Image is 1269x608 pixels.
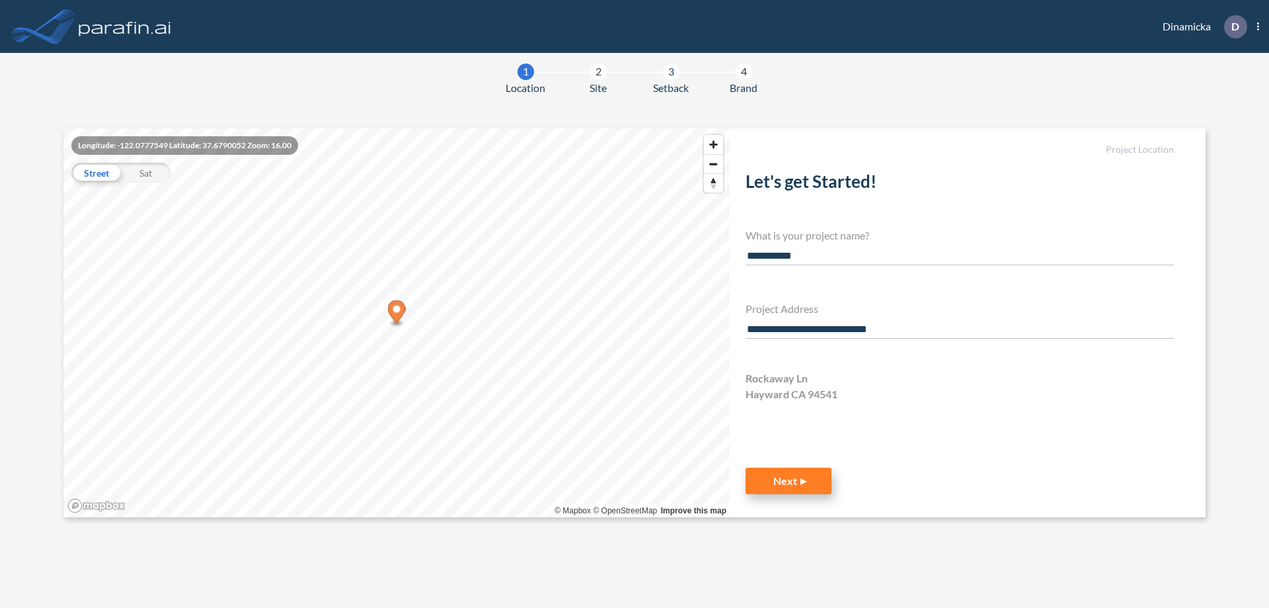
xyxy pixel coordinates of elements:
button: Zoom out [704,154,723,173]
span: Zoom out [704,155,723,173]
button: Reset bearing to north [704,173,723,193]
span: Setback [653,80,689,96]
div: Dinamicka [1143,15,1259,38]
a: Mapbox [555,506,591,515]
span: Rockaway Ln [746,370,808,386]
button: Zoom in [704,135,723,154]
h4: What is your project name? [746,229,1174,241]
h5: Project Location [746,144,1174,155]
span: Site [590,80,607,96]
span: Location [506,80,545,96]
div: Longitude: -122.0777549 Latitude: 37.6790052 Zoom: 16.00 [71,136,298,155]
div: 4 [736,64,752,80]
a: Mapbox homepage [67,498,126,513]
div: Street [71,163,121,183]
div: 2 [590,64,607,80]
h2: Let's get Started! [746,171,1174,197]
span: Brand [730,80,757,96]
p: D [1231,21,1239,32]
h4: Project Address [746,302,1174,315]
div: Sat [121,163,171,183]
canvas: Map [63,128,730,517]
img: logo [76,13,174,40]
a: Improve this map [661,506,726,515]
span: Reset bearing to north [704,174,723,193]
div: 3 [663,64,679,80]
span: Hayward CA 94541 [746,386,837,402]
div: 1 [518,64,534,80]
div: Map marker [388,300,406,327]
button: Next [746,468,831,494]
a: OpenStreetMap [593,506,657,515]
